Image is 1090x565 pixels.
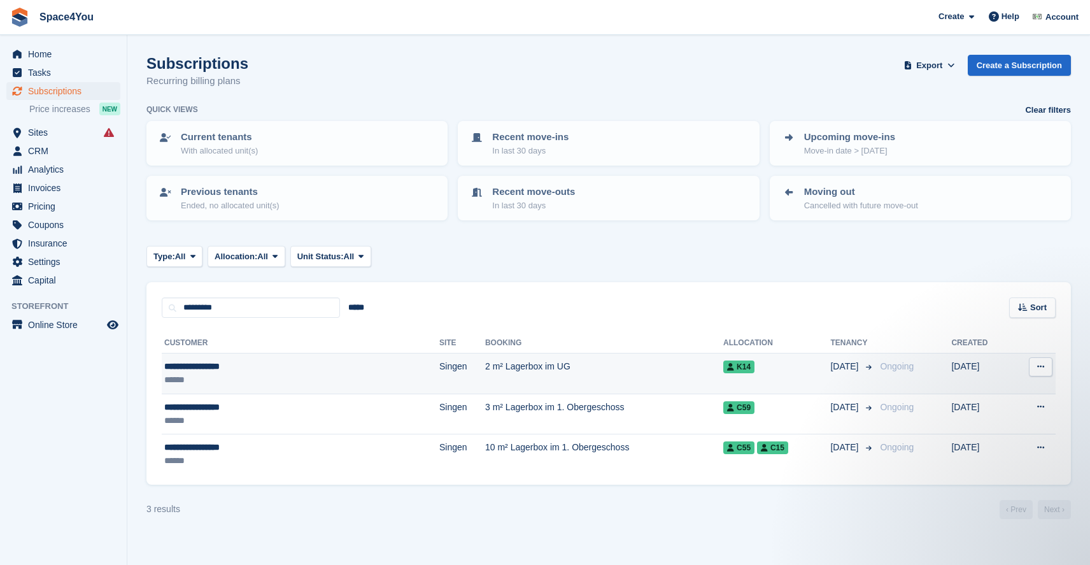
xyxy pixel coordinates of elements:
span: Tasks [28,64,104,82]
p: Recent move-ins [492,130,569,145]
span: CRM [28,142,104,160]
a: Previous [1000,500,1033,519]
span: All [175,250,186,263]
a: menu [6,45,120,63]
a: Space4You [34,6,99,27]
span: Price increases [29,103,90,115]
td: Singen [439,354,485,394]
nav: Page [997,500,1073,519]
td: [DATE] [951,354,1011,394]
td: 10 m² Lagerbox im 1. Obergeschoss [485,434,723,475]
p: Recurring billing plans [146,74,248,89]
th: Allocation [723,333,830,354]
span: Export [916,59,942,72]
a: menu [6,64,120,82]
a: Recent move-outs In last 30 days [459,177,758,219]
span: C15 [757,441,788,454]
img: Finn-Kristof Kausch [1031,10,1044,23]
span: Type: [153,250,175,263]
a: Current tenants With allocated unit(s) [148,122,446,164]
a: Recent move-ins In last 30 days [459,122,758,164]
p: In last 30 days [492,145,569,157]
button: Unit Status: All [290,246,371,267]
p: Upcoming move-ins [804,130,895,145]
a: menu [6,197,120,215]
i: Smart entry sync failures have occurred [104,127,114,138]
button: Type: All [146,246,202,267]
a: menu [6,234,120,252]
td: 3 m² Lagerbox im 1. Obergeschoss [485,394,723,434]
td: [DATE] [951,434,1011,475]
a: menu [6,316,120,334]
span: Coupons [28,216,104,234]
a: Create a Subscription [968,55,1071,76]
a: menu [6,161,120,178]
button: Export [902,55,958,76]
span: Settings [28,253,104,271]
td: Singen [439,434,485,475]
a: Price increases NEW [29,102,120,116]
p: In last 30 days [492,199,575,212]
th: Customer [162,333,439,354]
p: Previous tenants [181,185,280,199]
a: menu [6,216,120,234]
a: menu [6,82,120,100]
div: NEW [99,103,120,115]
span: Sort [1030,301,1047,314]
p: Move-in date > [DATE] [804,145,895,157]
span: All [257,250,268,263]
span: Help [1002,10,1019,23]
a: Previous tenants Ended, no allocated unit(s) [148,177,446,219]
th: Booking [485,333,723,354]
span: Sites [28,124,104,141]
span: Capital [28,271,104,289]
p: Cancelled with future move-out [804,199,918,212]
a: Next [1038,500,1071,519]
span: Unit Status: [297,250,344,263]
span: K14 [723,361,754,373]
span: Analytics [28,161,104,178]
a: menu [6,253,120,271]
span: Invoices [28,179,104,197]
span: Subscriptions [28,82,104,100]
p: Current tenants [181,130,258,145]
span: Insurance [28,234,104,252]
a: menu [6,142,120,160]
span: Home [28,45,104,63]
a: menu [6,179,120,197]
p: Ended, no allocated unit(s) [181,199,280,212]
td: Singen [439,394,485,434]
span: [DATE] [830,441,861,454]
a: Upcoming move-ins Move-in date > [DATE] [771,122,1070,164]
span: Allocation: [215,250,257,263]
span: Pricing [28,197,104,215]
span: Ongoing [880,402,914,412]
a: Moving out Cancelled with future move-out [771,177,1070,219]
span: [DATE] [830,360,861,373]
button: Allocation: All [208,246,285,267]
span: Create [938,10,964,23]
th: Created [951,333,1011,354]
span: Ongoing [880,442,914,452]
span: [DATE] [830,401,861,414]
span: Online Store [28,316,104,334]
span: C59 [723,401,754,414]
p: With allocated unit(s) [181,145,258,157]
th: Tenancy [830,333,875,354]
span: Ongoing [880,361,914,371]
span: Account [1045,11,1079,24]
span: C55 [723,441,754,454]
h6: Quick views [146,104,198,115]
td: [DATE] [951,394,1011,434]
div: 3 results [146,503,180,516]
img: stora-icon-8386f47178a22dfd0bd8f6a31ec36ba5ce8667c1dd55bd0f319d3a0aa187defe.svg [10,8,29,27]
td: 2 m² Lagerbox im UG [485,354,723,394]
h1: Subscriptions [146,55,248,72]
p: Moving out [804,185,918,199]
a: Clear filters [1025,104,1071,117]
a: Preview store [105,317,120,333]
th: Site [439,333,485,354]
span: All [344,250,355,263]
a: menu [6,271,120,289]
a: menu [6,124,120,141]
